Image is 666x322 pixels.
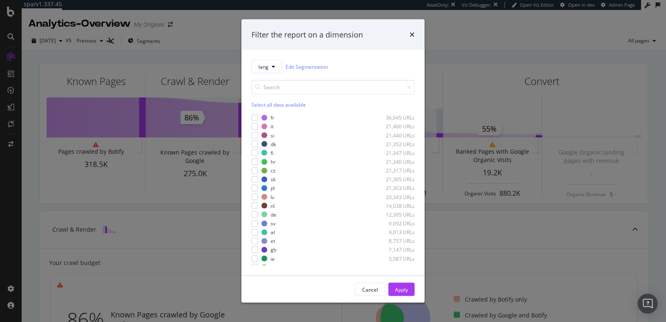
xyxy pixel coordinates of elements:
div: ie [271,255,275,262]
div: 5,587 URLs [374,255,415,262]
button: Cancel [355,283,385,296]
div: si [271,132,274,139]
div: 9,013 URLs [374,229,415,236]
div: 21,347 URLs [374,149,415,156]
div: fi [271,149,273,156]
div: 12,395 URLs [374,211,415,218]
div: 21,317 URLs [374,167,415,174]
div: modal [241,19,425,303]
input: Search [251,80,415,95]
div: hr [271,158,276,165]
div: 21,440 URLs [374,132,415,139]
div: 21,460 URLs [374,123,415,130]
div: 21,340 URLs [374,158,415,165]
button: Apply [388,283,415,296]
div: fr [271,114,274,121]
div: lt [271,264,273,271]
div: lv [271,193,274,200]
div: 21,303 URLs [374,185,415,192]
div: 36,645 URLs [374,114,415,121]
div: dk [271,140,276,147]
div: 14,038 URLs [374,202,415,209]
div: at [271,229,275,236]
div: it [271,123,273,130]
div: Cancel [362,286,378,293]
div: 9,092 URLs [374,220,415,227]
a: Edit Segmentation [286,62,328,71]
div: times [410,29,415,40]
div: 8,757 URLs [374,237,415,245]
div: Select all data available [251,101,415,108]
div: 5,563 URLs [374,264,415,271]
div: Filter the report on a dimension [251,29,363,40]
span: lang [258,63,268,70]
div: Open Intercom Messenger [638,294,658,314]
div: pl [271,185,275,192]
div: et [271,237,275,245]
div: cz [271,167,276,174]
button: lang [251,60,282,73]
div: 7,147 URLs [374,246,415,253]
div: nl [271,202,275,209]
div: sk [271,176,276,183]
div: sv [271,220,276,227]
div: Apply [395,286,408,293]
div: gb [271,246,276,253]
div: 20,343 URLs [374,193,415,200]
div: 21,352 URLs [374,140,415,147]
div: 21,305 URLs [374,176,415,183]
div: de [271,211,276,218]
